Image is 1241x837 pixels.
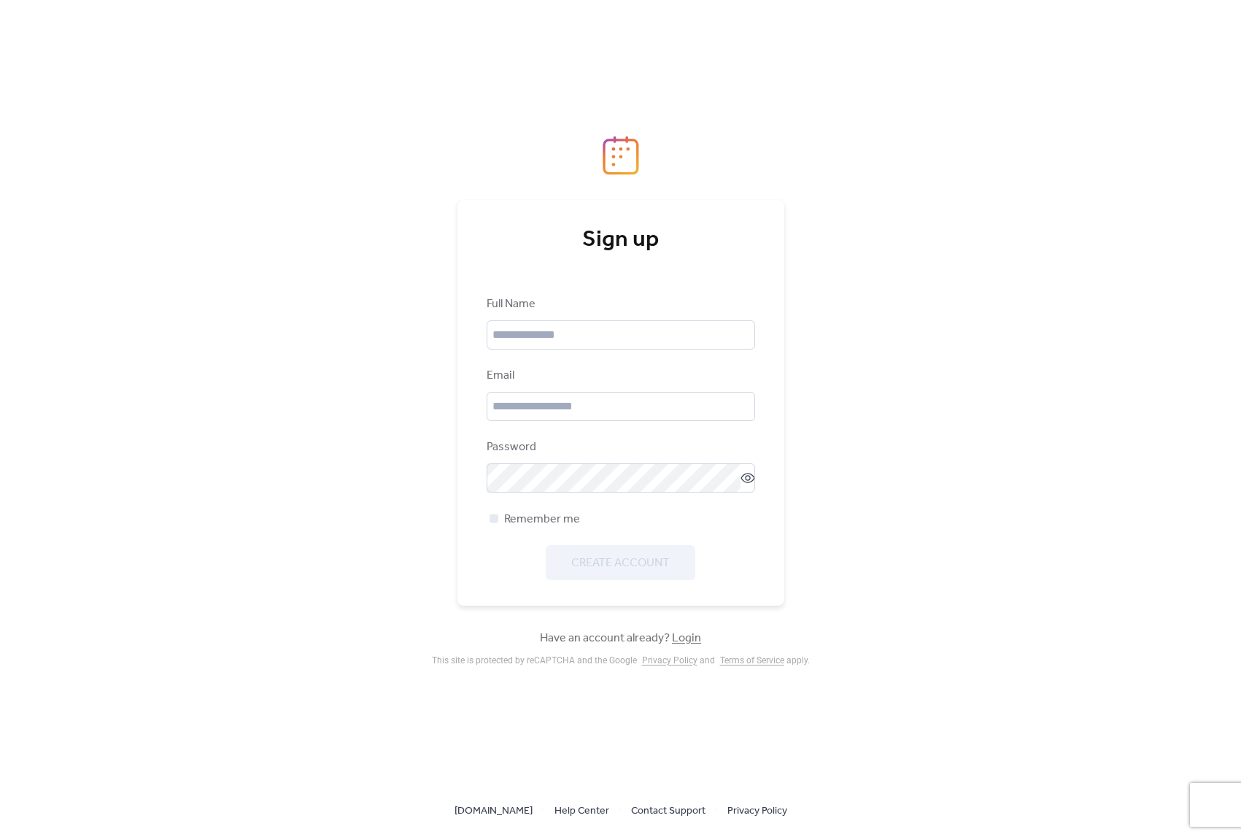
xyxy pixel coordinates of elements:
span: Contact Support [631,803,705,820]
span: [DOMAIN_NAME] [455,803,533,820]
span: Help Center [554,803,609,820]
a: Login [672,627,701,649]
a: Help Center [554,801,609,819]
a: Privacy Policy [642,655,697,666]
div: Password [487,439,752,456]
span: Remember me [504,511,580,528]
a: Privacy Policy [727,801,787,819]
img: logo [603,136,639,175]
div: Full Name [487,296,752,313]
span: Privacy Policy [727,803,787,820]
div: Email [487,367,752,385]
span: Have an account already? [540,630,701,647]
div: Sign up [487,225,755,255]
a: [DOMAIN_NAME] [455,801,533,819]
a: Terms of Service [720,655,784,666]
a: Contact Support [631,801,705,819]
div: This site is protected by reCAPTCHA and the Google and apply . [432,655,810,666]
